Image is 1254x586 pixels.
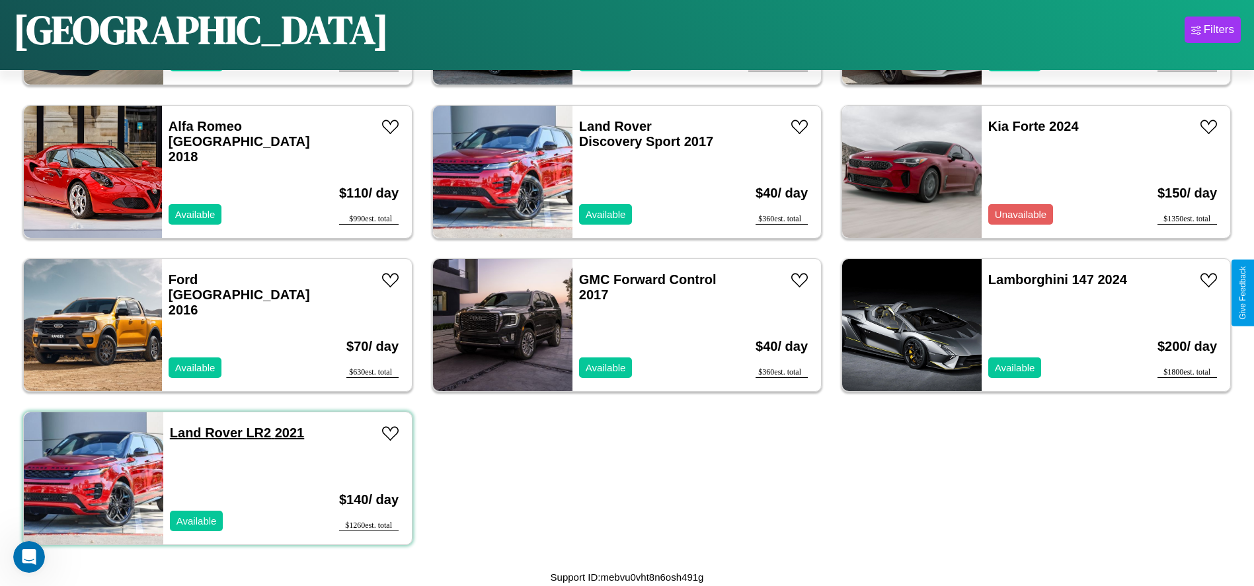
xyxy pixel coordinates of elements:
a: Land Rover Discovery Sport 2017 [579,119,713,149]
div: $ 360 est. total [756,214,808,225]
a: Kia Forte 2024 [988,119,1079,133]
p: Available [175,359,216,377]
h1: [GEOGRAPHIC_DATA] [13,3,389,57]
h3: $ 200 / day [1157,326,1217,367]
p: Support ID: mebvu0vht8n6osh491g [551,568,704,586]
a: GMC Forward Control 2017 [579,272,717,302]
p: Available [995,359,1035,377]
h3: $ 110 / day [339,172,399,214]
a: Ford [GEOGRAPHIC_DATA] 2016 [169,272,310,317]
a: Land Rover LR2 2021 [170,425,304,440]
div: $ 360 est. total [756,367,808,378]
iframe: Intercom live chat [13,541,45,573]
p: Available [176,512,217,530]
div: Filters [1204,23,1234,36]
a: Alfa Romeo [GEOGRAPHIC_DATA] 2018 [169,119,310,164]
h3: $ 150 / day [1157,172,1217,214]
p: Available [175,205,216,223]
h3: $ 140 / day [339,479,399,521]
p: Unavailable [995,205,1046,223]
div: $ 630 est. total [346,367,399,378]
h3: $ 40 / day [756,326,808,367]
div: Give Feedback [1238,266,1247,320]
button: Filters [1185,17,1241,43]
h3: $ 40 / day [756,172,808,214]
p: Available [586,205,626,223]
a: Lamborghini 147 2024 [988,272,1127,287]
div: $ 990 est. total [339,214,399,225]
div: $ 1260 est. total [339,521,399,531]
p: Available [586,359,626,377]
div: $ 1800 est. total [1157,367,1217,378]
div: $ 1350 est. total [1157,214,1217,225]
h3: $ 70 / day [346,326,399,367]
